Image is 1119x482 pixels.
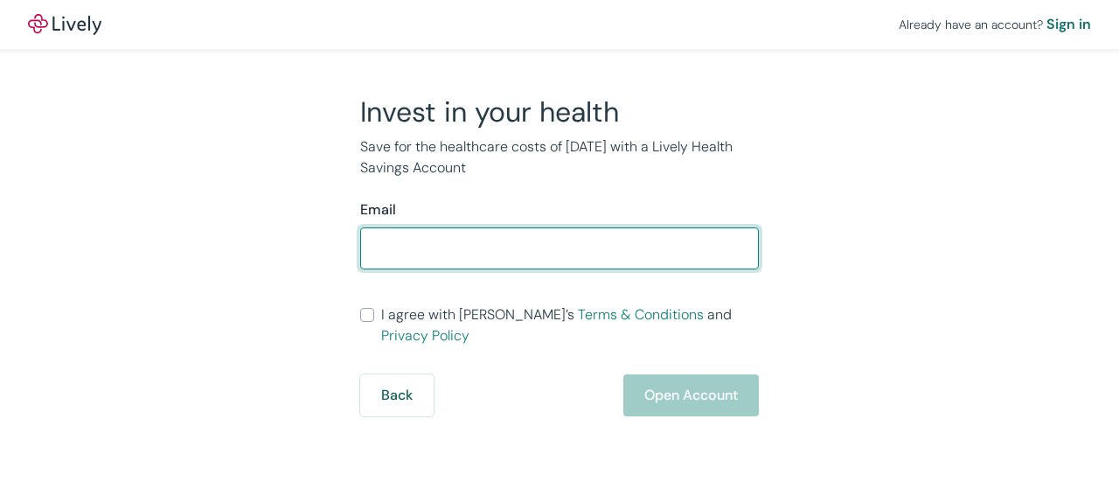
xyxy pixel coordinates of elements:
a: Sign in [1046,14,1091,35]
div: Already have an account? [899,14,1091,35]
h2: Invest in your health [360,94,759,129]
button: Back [360,374,434,416]
a: Terms & Conditions [578,305,704,324]
span: I agree with [PERSON_NAME]’s and [381,304,759,346]
p: Save for the healthcare costs of [DATE] with a Lively Health Savings Account [360,136,759,178]
img: Lively [28,14,101,35]
label: Email [360,199,396,220]
a: LivelyLively [28,14,101,35]
a: Privacy Policy [381,326,469,345]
